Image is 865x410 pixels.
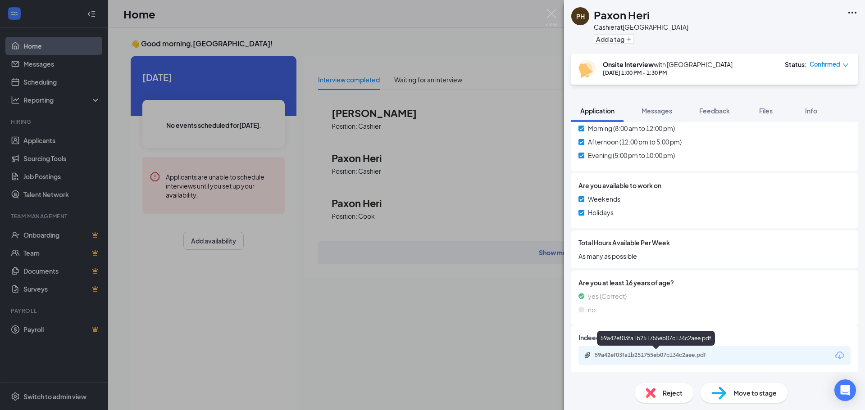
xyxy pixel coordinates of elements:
[603,69,733,77] div: [DATE] 1:00 PM - 1:30 PM
[588,305,596,315] span: no
[580,107,615,115] span: Application
[594,34,634,44] button: PlusAdd a tag
[578,333,626,342] span: Indeed Resume
[603,60,654,68] b: Onsite Interview
[588,194,620,204] span: Weekends
[576,12,585,21] div: PH
[785,60,807,69] div: Status :
[588,207,614,217] span: Holidays
[603,60,733,69] div: with [GEOGRAPHIC_DATA]
[588,137,682,147] span: Afternoon (12:00 pm to 5:00 pm)
[733,388,777,398] span: Move to stage
[594,7,650,23] h1: Paxon Heri
[834,379,856,401] div: Open Intercom Messenger
[663,388,683,398] span: Reject
[578,180,661,190] span: Are you available to work on
[588,150,675,160] span: Evening (5:00 pm to 10:00 pm)
[578,278,851,288] span: Are you at least 16 years of age?
[626,36,632,42] svg: Plus
[699,107,730,115] span: Feedback
[578,238,670,248] span: Total Hours Available Per Week
[759,107,773,115] span: Files
[588,123,675,133] span: Morning (8:00 am to 12:00 pm)
[642,107,672,115] span: Messages
[584,351,730,360] a: Paperclip59a42ef03fa1b251755eb07c134c2aee.pdf
[578,251,851,261] span: As many as possible
[810,60,840,69] span: Confirmed
[597,331,715,346] div: 59a42ef03fa1b251755eb07c134c2aee.pdf
[834,350,845,361] svg: Download
[588,291,627,301] span: yes (Correct)
[584,351,591,359] svg: Paperclip
[842,62,849,68] span: down
[805,107,817,115] span: Info
[847,7,858,18] svg: Ellipses
[595,351,721,359] div: 59a42ef03fa1b251755eb07c134c2aee.pdf
[594,23,688,32] div: Cashier at [GEOGRAPHIC_DATA]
